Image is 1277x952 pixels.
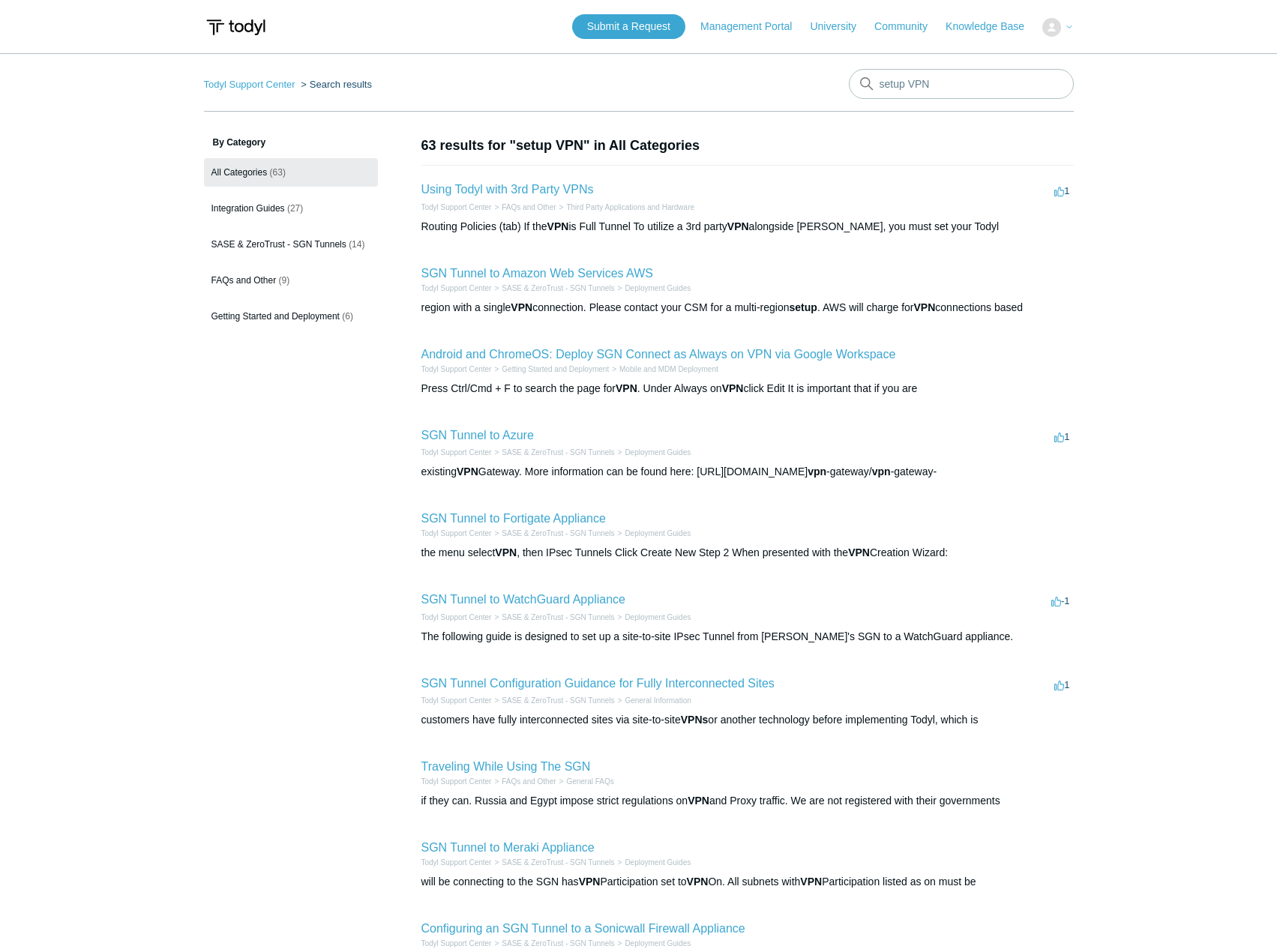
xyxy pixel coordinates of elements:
[421,136,1074,156] h1: 63 results for "setup VPN" in All Categories
[204,266,378,295] a: FAQs and Other (9)
[421,300,1074,316] div: region with a single connection. Please contact your CSM for a multi-region . AWS will charge for...
[511,301,532,313] em: VPN
[204,230,378,259] a: SASE & ZeroTrust - SGN Tunnels (14)
[491,857,614,868] li: SASE & ZeroTrust - SGN Tunnels
[800,876,822,888] em: VPN
[681,714,709,726] em: VPNs
[502,529,614,537] a: SASE & ZeroTrust - SGN Tunnels
[204,79,298,90] li: Todyl Support Center
[615,283,691,294] li: Deployment Guides
[421,629,1074,645] div: The following guide is designed to set up a site-to-site IPsec Tunnel from [PERSON_NAME]'s SGN to...
[625,448,691,457] a: Deployment Guides
[872,466,891,477] em: vpn
[421,365,492,373] a: Todyl Support Center
[495,546,517,558] em: VPN
[211,203,285,214] span: Integration Guides
[421,858,492,867] a: Todyl Support Center
[572,14,685,39] a: Submit a Request
[1051,595,1070,606] span: -1
[579,876,601,888] em: VPN
[849,69,1074,99] input: Search
[421,677,775,690] a: SGN Tunnel Configuration Guidance for Fully Interconnected Sites
[421,447,492,458] li: Todyl Support Center
[722,382,744,394] em: VPN
[421,712,1074,728] div: customers have fully interconnected sites via site-to-site or another technology before implement...
[298,79,372,90] li: Search results
[421,938,492,949] li: Todyl Support Center
[421,613,492,621] a: Todyl Support Center
[547,220,569,232] em: VPN
[615,447,691,458] li: Deployment Guides
[625,696,691,705] a: General Information
[421,464,1074,480] div: existing Gateway. More information can be found here: [URL][DOMAIN_NAME] -gateway/ -gateway-
[287,203,303,214] span: (27)
[566,203,694,211] a: Third Party Applications and Hardware
[421,793,1074,809] div: if they can. Russia and Egypt impose strict regulations on and Proxy traffic. We are not register...
[1054,185,1069,196] span: 1
[688,795,709,807] em: VPN
[421,776,492,787] li: Todyl Support Center
[502,858,614,867] a: SASE & ZeroTrust - SGN Tunnels
[421,841,595,854] a: SGN Tunnel to Meraki Appliance
[211,167,268,178] span: All Categories
[700,19,807,34] a: Management Portal
[502,448,614,457] a: SASE & ZeroTrust - SGN Tunnels
[727,220,749,232] em: VPN
[421,219,1074,235] div: Routing Policies (tab) If the is Full Tunnel To utilize a 3rd party alongside [PERSON_NAME], you ...
[279,275,290,286] span: (9)
[687,876,709,888] em: VPN
[421,448,492,457] a: Todyl Support Center
[421,512,606,525] a: SGN Tunnel to Fortigate Appliance
[421,364,492,375] li: Todyl Support Center
[491,612,614,623] li: SASE & ZeroTrust - SGN Tunnels
[421,545,1074,561] div: the menu select , then IPsec Tunnels Click Create New Step 2 When presented with the Creation Wiz...
[625,858,691,867] a: Deployment Guides
[421,593,625,606] a: SGN Tunnel to WatchGuard Appliance
[491,283,614,294] li: SASE & ZeroTrust - SGN Tunnels
[625,613,691,621] a: Deployment Guides
[421,939,492,948] a: Todyl Support Center
[211,311,340,322] span: Getting Started and Deployment
[502,365,609,373] a: Getting Started and Deployment
[342,311,353,322] span: (6)
[615,938,691,949] li: Deployment Guides
[616,382,637,394] em: VPN
[946,19,1039,34] a: Knowledge Base
[615,695,691,706] li: General Information
[421,381,1074,397] div: Press Ctrl/Cmd + F to search the page for . Under Always on click Edit It is important that if yo...
[874,19,943,34] a: Community
[421,203,492,211] a: Todyl Support Center
[609,364,718,375] li: Mobile and MDM Deployment
[421,267,653,280] a: SGN Tunnel to Amazon Web Services AWS
[270,167,286,178] span: (63)
[211,275,277,286] span: FAQs and Other
[491,695,614,706] li: SASE & ZeroTrust - SGN Tunnels
[625,284,691,292] a: Deployment Guides
[502,613,614,621] a: SASE & ZeroTrust - SGN Tunnels
[421,612,492,623] li: Todyl Support Center
[491,447,614,458] li: SASE & ZeroTrust - SGN Tunnels
[625,529,691,537] a: Deployment Guides
[421,922,745,935] a: Configuring an SGN Tunnel to a Sonicwall Firewall Appliance
[457,466,478,477] em: VPN
[491,938,614,949] li: SASE & ZeroTrust - SGN Tunnels
[421,760,591,773] a: Traveling While Using The SGN
[491,528,614,539] li: SASE & ZeroTrust - SGN Tunnels
[421,284,492,292] a: Todyl Support Center
[502,777,556,786] a: FAQs and Other
[421,696,492,705] a: Todyl Support Center
[211,239,346,250] span: SASE & ZeroTrust - SGN Tunnels
[204,194,378,223] a: Integration Guides (27)
[421,429,534,442] a: SGN Tunnel to Azure
[421,528,492,539] li: Todyl Support Center
[204,158,378,187] a: All Categories (63)
[421,283,492,294] li: Todyl Support Center
[502,939,614,948] a: SASE & ZeroTrust - SGN Tunnels
[349,239,364,250] span: (14)
[808,466,826,477] em: vpn
[421,857,492,868] li: Todyl Support Center
[1054,679,1069,690] span: 1
[421,777,492,786] a: Todyl Support Center
[491,202,556,213] li: FAQs and Other
[491,364,609,375] li: Getting Started and Deployment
